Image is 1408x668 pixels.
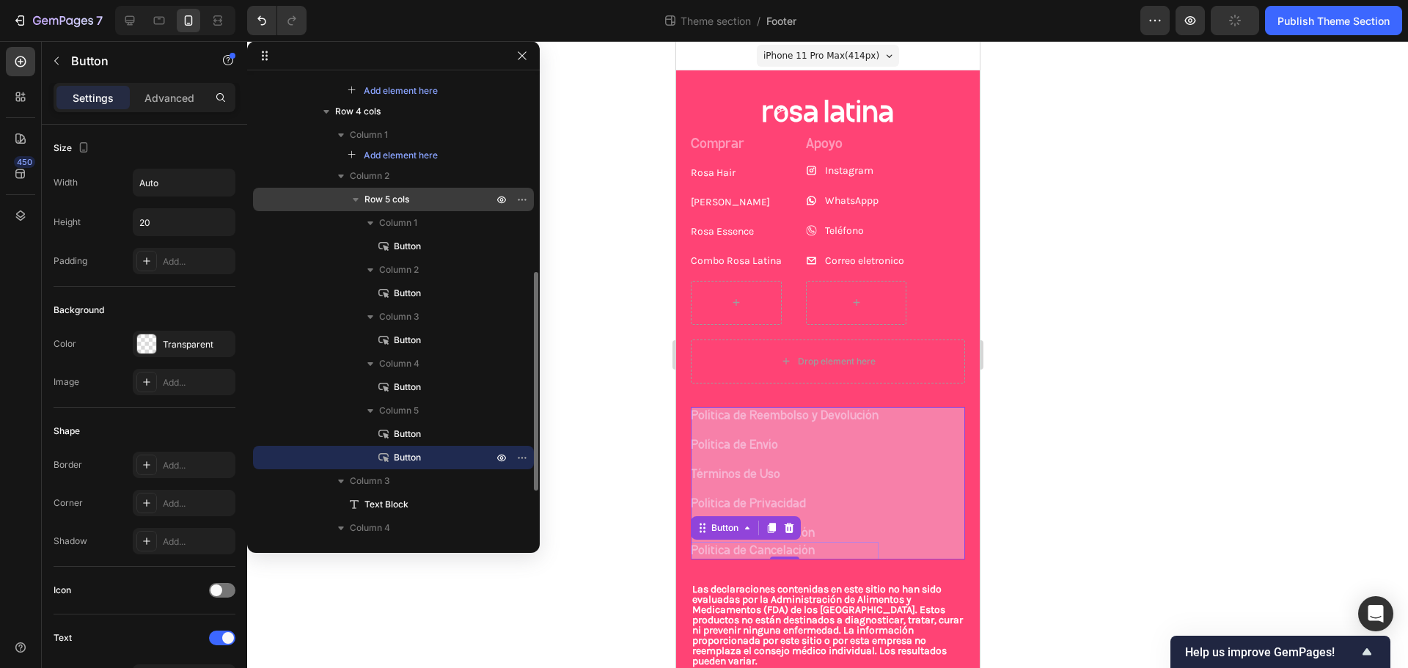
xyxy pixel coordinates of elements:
span: Button [394,427,421,441]
span: Add element here [364,149,438,162]
p: 7 [96,12,103,29]
div: Padding [54,254,87,268]
span: Theme section [678,13,754,29]
span: Column 4 [350,521,390,535]
div: Width [54,176,78,189]
div: Border [54,458,82,471]
div: Text [54,631,72,645]
div: Icon [54,584,71,597]
span: Column 1 [379,216,417,230]
span: Column 2 [379,263,419,277]
span: Row 4 cols [335,104,381,119]
button: Add element here [341,147,444,164]
div: Color [54,337,76,350]
span: Column 5 [379,403,419,418]
input: Auto [133,209,235,235]
span: Column 1 [350,128,388,142]
div: Add... [163,535,232,548]
p: Advanced [144,90,194,106]
div: Shape [54,425,80,438]
div: Open Intercom Messenger [1358,596,1393,631]
button: Add element here [341,82,444,100]
div: Publish Theme Section [1277,13,1390,29]
span: Text Block [364,497,408,512]
div: Add... [163,459,232,472]
span: Button [394,380,421,394]
span: Button [394,286,421,301]
span: Footer [766,13,796,29]
div: 450 [14,156,35,168]
button: 7 [6,6,109,35]
div: Add... [163,497,232,510]
span: Column 4 [379,356,419,371]
button: Publish Theme Section [1265,6,1402,35]
span: Column 2 [350,169,389,183]
span: Row 5 cols [364,192,409,207]
span: Button [394,239,421,254]
p: Button [71,52,196,70]
div: Height [54,216,81,229]
p: Settings [73,90,114,106]
span: Help us improve GemPages! [1185,645,1358,659]
div: Add... [163,376,232,389]
input: Auto [133,169,235,196]
span: Column 3 [379,309,419,324]
div: Undo/Redo [247,6,307,35]
span: Column 3 [350,474,390,488]
div: Shadow [54,535,87,548]
iframe: Design area [676,41,980,668]
button: Show survey - Help us improve GemPages! [1185,643,1376,661]
span: Button [394,333,421,348]
span: Button [394,450,421,465]
div: Background [54,304,104,317]
div: Add... [163,255,232,268]
div: Image [54,375,79,389]
span: Add element here [364,84,438,98]
span: / [757,13,760,29]
div: Corner [54,496,83,510]
div: Size [54,139,92,158]
div: Transparent [163,338,232,351]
